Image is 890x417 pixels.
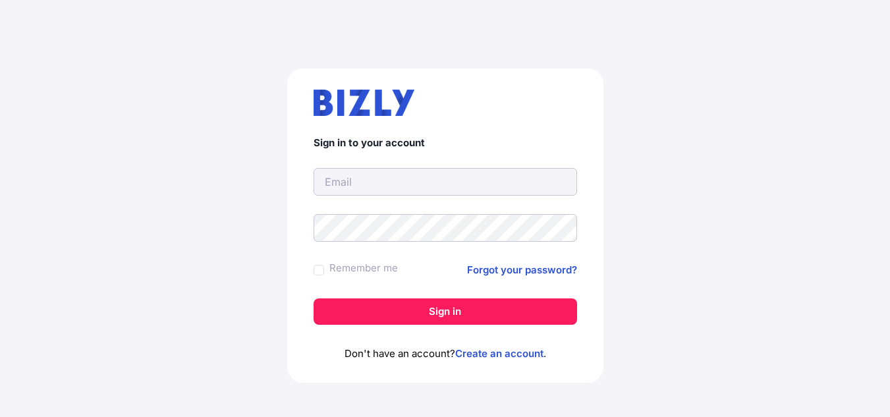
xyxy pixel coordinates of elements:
p: Don't have an account? . [314,346,577,362]
label: Remember me [329,260,398,276]
h4: Sign in to your account [314,137,577,150]
input: Email [314,168,577,196]
a: Create an account [455,347,543,360]
a: Forgot your password? [467,262,577,278]
button: Sign in [314,298,577,325]
img: bizly_logo.svg [314,90,415,116]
